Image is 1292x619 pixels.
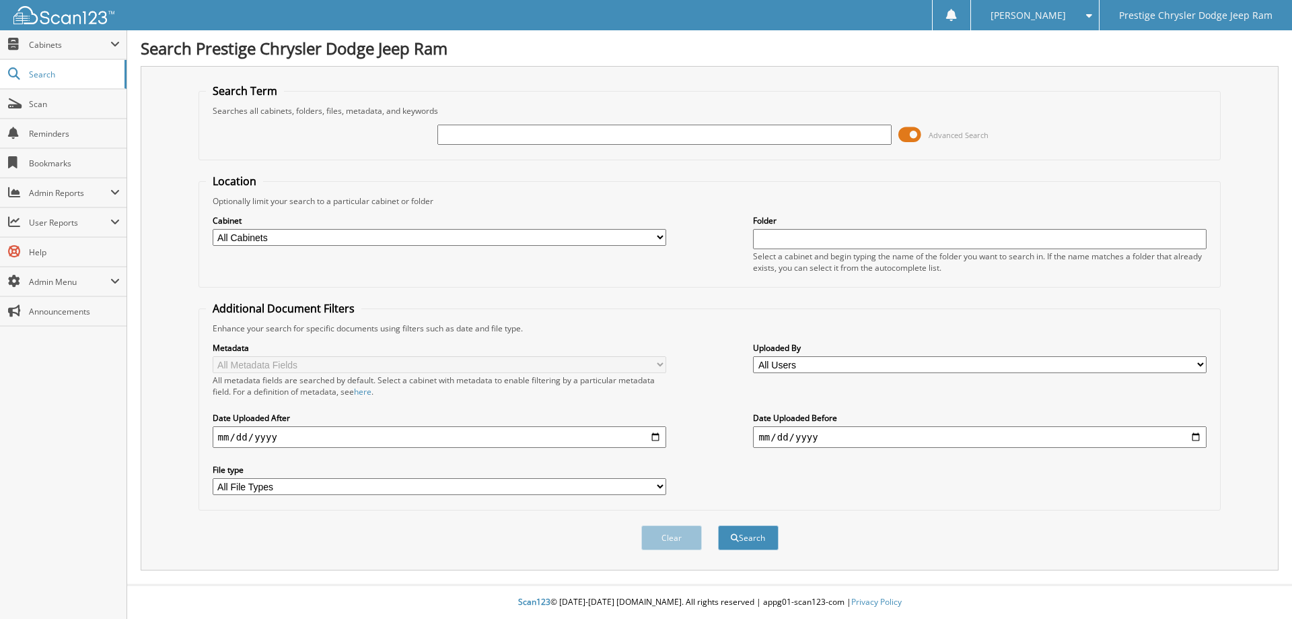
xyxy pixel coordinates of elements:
[29,98,120,110] span: Scan
[29,217,110,228] span: User Reports
[206,84,284,98] legend: Search Term
[206,301,361,316] legend: Additional Document Filters
[29,39,110,51] span: Cabinets
[29,187,110,199] span: Admin Reports
[354,386,371,397] a: here
[127,586,1292,619] div: © [DATE]-[DATE] [DOMAIN_NAME]. All rights reserved | appg01-scan123-com |
[29,247,120,258] span: Help
[753,251,1207,273] div: Select a cabinet and begin typing the name of the folder you want to search in. If the name match...
[518,596,550,608] span: Scan123
[213,464,666,476] label: File type
[206,195,1214,207] div: Optionally limit your search to a particular cabinet or folder
[718,525,779,550] button: Search
[29,158,120,169] span: Bookmarks
[213,374,666,397] div: All metadata fields are searched by default. Select a cabinet with metadata to enable filtering b...
[213,215,666,226] label: Cabinet
[29,69,118,80] span: Search
[29,128,120,139] span: Reminders
[29,306,120,317] span: Announcements
[641,525,702,550] button: Clear
[29,276,110,288] span: Admin Menu
[206,105,1214,117] div: Searches all cabinets, folders, files, metadata, and keywords
[141,37,1279,59] h1: Search Prestige Chrysler Dodge Jeep Ram
[213,342,666,354] label: Metadata
[753,215,1207,226] label: Folder
[206,174,263,189] legend: Location
[753,412,1207,424] label: Date Uploaded Before
[1119,11,1272,20] span: Prestige Chrysler Dodge Jeep Ram
[206,323,1214,334] div: Enhance your search for specific documents using filters such as date and file type.
[851,596,902,608] a: Privacy Policy
[753,342,1207,354] label: Uploaded By
[213,426,666,448] input: start
[991,11,1066,20] span: [PERSON_NAME]
[213,412,666,424] label: Date Uploaded After
[929,130,989,140] span: Advanced Search
[753,426,1207,448] input: end
[13,6,114,24] img: scan123-logo-white.svg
